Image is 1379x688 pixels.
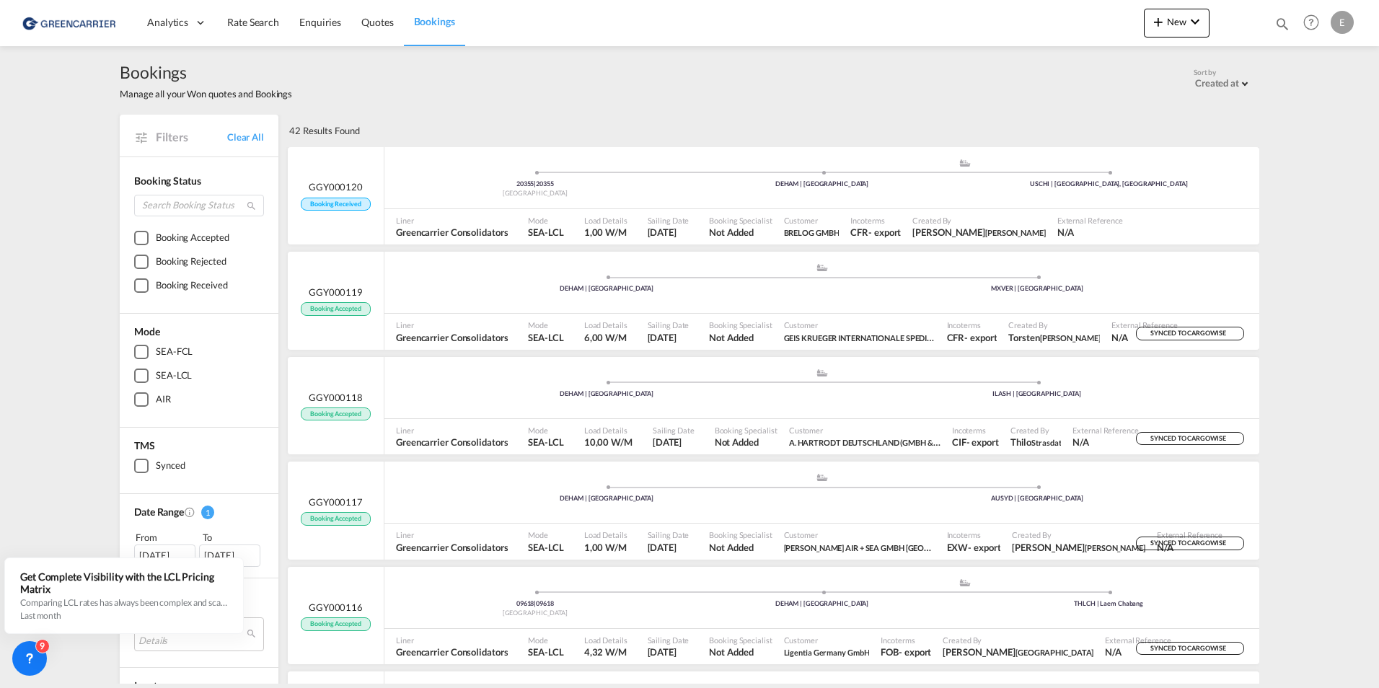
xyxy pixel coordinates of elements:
[709,529,772,540] span: Booking Specialist
[309,601,363,614] span: GGY000116
[784,226,840,239] span: BRELOG GMBH
[947,541,969,554] div: EXW
[784,332,972,343] span: GEIS KRUEGER INTERNATIONALE SPEDITION GMBH
[1150,13,1167,30] md-icon: icon-plus 400-fg
[288,252,1259,350] div: GGY000119 Booking Accepted assets/icons/custom/ship-fill.svgassets/icons/custom/roll-o-plane.svgP...
[1144,9,1210,38] button: icon-plus 400-fgNewicon-chevron-down
[1085,543,1145,552] span: [PERSON_NAME]
[120,87,292,100] span: Manage all your Won quotes and Bookings
[288,357,1259,455] div: GGY000118 Booking Accepted assets/icons/custom/ship-fill.svgassets/icons/custom/roll-o-plane.svgP...
[584,425,633,436] span: Load Details
[784,648,870,657] span: Ligentia Germany GmbH
[134,175,201,187] span: Booking Status
[134,174,264,188] div: Booking Status
[1031,438,1061,447] span: Strasdat
[814,474,831,481] md-icon: assets/icons/custom/ship-fill.svg
[309,286,363,299] span: GGY000119
[528,331,563,344] span: SEA-LCL
[199,544,260,566] div: [DATE]
[1040,333,1101,343] span: [PERSON_NAME]
[309,180,363,193] span: GGY000120
[1136,432,1244,446] div: SYNCED TO CARGOWISE
[784,529,935,540] span: Customer
[1008,331,1100,344] span: Torsten Sommer
[947,541,1001,554] span: EXW export
[396,645,508,658] span: Greencarrier Consolidators
[396,635,508,645] span: Liner
[648,541,689,554] span: 29 Sep 2025
[1186,13,1204,30] md-icon: icon-chevron-down
[1105,635,1171,645] span: External Reference
[528,529,563,540] span: Mode
[943,635,1093,645] span: Created By
[648,645,689,658] span: 21 Sep 2025
[850,226,901,239] span: CFR export
[985,228,1046,237] span: [PERSON_NAME]
[653,436,695,449] span: 1 Oct 2025
[396,331,508,344] span: Greencarrier Consolidators
[789,436,961,448] span: A. HARTRODT DEUTSCHLAND (GMBH & CO) KG
[956,159,974,167] md-icon: assets/icons/custom/ship-fill.svg
[648,226,689,239] span: 23 Sep 2025
[289,115,359,146] div: 42 Results Found
[156,255,226,269] div: Booking Rejected
[784,542,984,553] span: [PERSON_NAME] AIR + SEA GMBH [GEOGRAPHIC_DATA]
[301,617,370,631] span: Booking Accepted
[534,599,536,607] span: |
[301,407,370,421] span: Booking Accepted
[912,226,1045,239] span: Isabel Huebner
[1150,644,1229,658] span: SYNCED TO CARGOWISE
[134,506,184,518] span: Date Range
[784,541,935,554] span: GEIS AIR + SEA GMBH FULDA
[648,319,689,330] span: Sailing Date
[309,495,363,508] span: GGY000117
[964,331,997,344] div: - export
[1150,434,1229,448] span: SYNCED TO CARGOWISE
[528,226,563,239] span: SEA-LCL
[1012,541,1145,554] span: Myra Kraushaar
[1057,215,1123,226] span: External Reference
[584,226,627,238] span: 1,00 W/M
[965,599,1252,609] div: THLCH | Laem Chabang
[288,147,1259,245] div: GGY000120 Booking Received Pickup Germany assets/icons/custom/ship-fill.svgassets/icons/custom/ro...
[648,529,689,540] span: Sailing Date
[709,635,772,645] span: Booking Specialist
[952,436,999,449] span: CIF export
[947,529,1001,540] span: Incoterms
[528,319,563,330] span: Mode
[528,635,563,645] span: Mode
[784,635,870,645] span: Customer
[968,541,1000,554] div: - export
[156,129,227,145] span: Filters
[709,319,772,330] span: Booking Specialist
[536,180,554,188] span: 20355
[1274,16,1290,32] md-icon: icon-magnify
[361,16,393,28] span: Quotes
[288,462,1259,560] div: GGY000117 Booking Accepted assets/icons/custom/ship-fill.svgassets/icons/custom/roll-o-plane.svgP...
[134,392,264,407] md-checkbox: AIR
[584,215,627,226] span: Load Details
[392,609,679,618] div: [GEOGRAPHIC_DATA]
[184,506,195,518] md-icon: Created On
[201,506,214,519] span: 1
[784,331,935,344] span: GEIS KRUEGER INTERNATIONALE SPEDITION GMBH
[396,226,508,239] span: Greencarrier Consolidators
[156,345,193,359] div: SEA-FCL
[1150,539,1229,552] span: SYNCED TO CARGOWISE
[952,425,999,436] span: Incoterms
[1012,529,1145,540] span: Created By
[1057,226,1123,239] span: N/A
[528,215,563,226] span: Mode
[396,425,508,436] span: Liner
[1111,319,1177,330] span: External Reference
[584,529,627,540] span: Load Details
[156,392,171,407] div: AIR
[392,494,822,503] div: DEHAM | [GEOGRAPHIC_DATA]
[156,459,185,473] div: Synced
[947,319,997,330] span: Incoterms
[947,331,965,344] div: CFR
[227,16,279,28] span: Rate Search
[392,189,679,198] div: [GEOGRAPHIC_DATA]
[784,215,840,226] span: Customer
[850,215,901,226] span: Incoterms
